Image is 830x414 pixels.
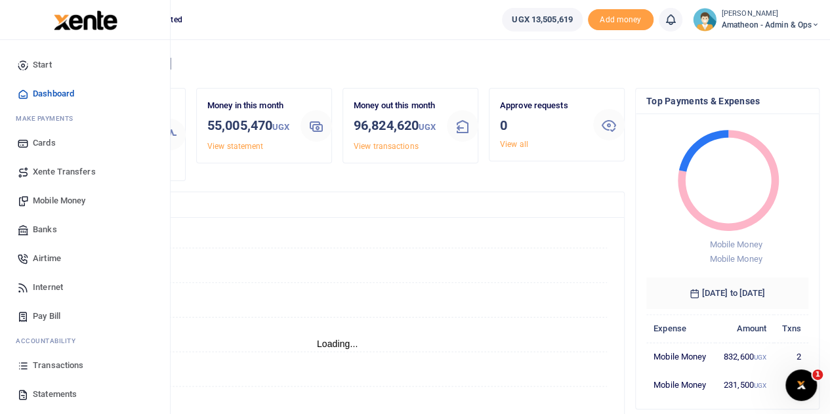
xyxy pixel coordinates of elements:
[33,281,63,294] span: Internet
[722,9,820,20] small: [PERSON_NAME]
[715,342,774,371] td: 832,600
[10,351,159,380] a: Transactions
[33,388,77,401] span: Statements
[33,194,85,207] span: Mobile Money
[10,186,159,215] a: Mobile Money
[709,239,762,249] span: Mobile Money
[754,354,766,361] small: UGX
[774,314,808,342] th: Txns
[693,8,716,31] img: profile-user
[207,115,290,137] h3: 55,005,470
[10,108,159,129] li: M
[588,14,654,24] a: Add money
[50,56,820,71] h4: Hello [PERSON_NAME]
[207,142,263,151] a: View statement
[646,314,715,342] th: Expense
[10,331,159,351] li: Ac
[502,8,582,31] a: UGX 13,505,619
[722,19,820,31] span: Amatheon - Admin & Ops
[693,8,820,31] a: profile-user [PERSON_NAME] Amatheon - Admin & Ops
[774,371,808,398] td: 1
[207,99,290,113] p: Money in this month
[10,157,159,186] a: Xente Transfers
[512,13,572,26] span: UGX 13,505,619
[10,273,159,302] a: Internet
[500,99,583,113] p: Approve requests
[10,51,159,79] a: Start
[354,115,436,137] h3: 96,824,620
[33,165,96,178] span: Xente Transfers
[10,302,159,331] a: Pay Bill
[33,359,83,372] span: Transactions
[354,99,436,113] p: Money out this month
[26,336,75,346] span: countability
[33,223,57,236] span: Banks
[588,9,654,31] li: Toup your wallet
[646,371,715,398] td: Mobile Money
[812,369,823,380] span: 1
[715,314,774,342] th: Amount
[22,114,73,123] span: ake Payments
[354,142,419,151] a: View transactions
[317,339,358,349] text: Loading...
[497,8,587,31] li: Wallet ballance
[54,10,117,30] img: logo-large
[10,380,159,409] a: Statements
[754,382,766,389] small: UGX
[500,140,528,149] a: View all
[10,79,159,108] a: Dashboard
[33,136,56,150] span: Cards
[272,122,289,132] small: UGX
[646,278,808,309] h6: [DATE] to [DATE]
[10,129,159,157] a: Cards
[61,197,613,212] h4: Transactions Overview
[715,371,774,398] td: 231,500
[774,342,808,371] td: 2
[709,254,762,264] span: Mobile Money
[10,244,159,273] a: Airtime
[588,9,654,31] span: Add money
[33,58,52,72] span: Start
[419,122,436,132] small: UGX
[785,369,817,401] iframe: Intercom live chat
[646,342,715,371] td: Mobile Money
[10,215,159,244] a: Banks
[52,14,117,24] a: logo-small logo-large logo-large
[33,310,60,323] span: Pay Bill
[500,115,583,135] h3: 0
[33,87,74,100] span: Dashboard
[33,252,61,265] span: Airtime
[646,94,808,108] h4: Top Payments & Expenses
